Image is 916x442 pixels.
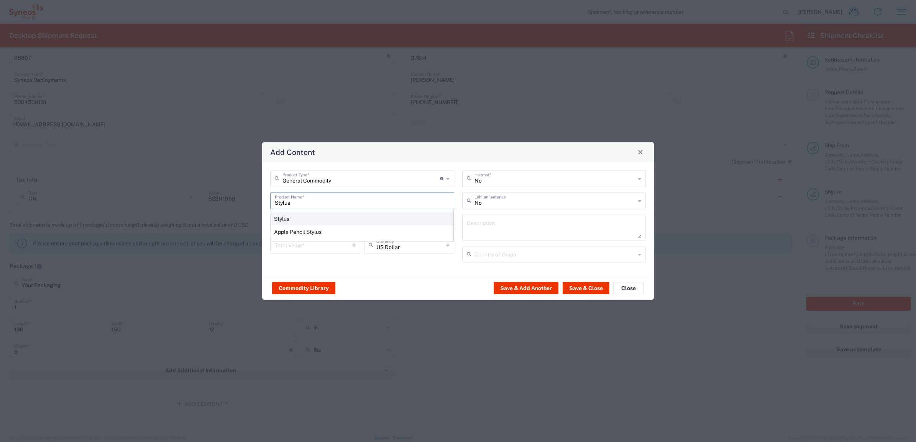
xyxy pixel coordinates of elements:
button: Close [613,282,644,294]
button: Save & Close [563,282,609,294]
button: Save & Add Another [494,282,558,294]
button: Close [635,147,646,157]
h4: Add Content [270,147,315,158]
div: Stylus [271,212,453,225]
button: Commodity Library [272,282,335,294]
div: Apple Pencil Stylus [271,225,453,238]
